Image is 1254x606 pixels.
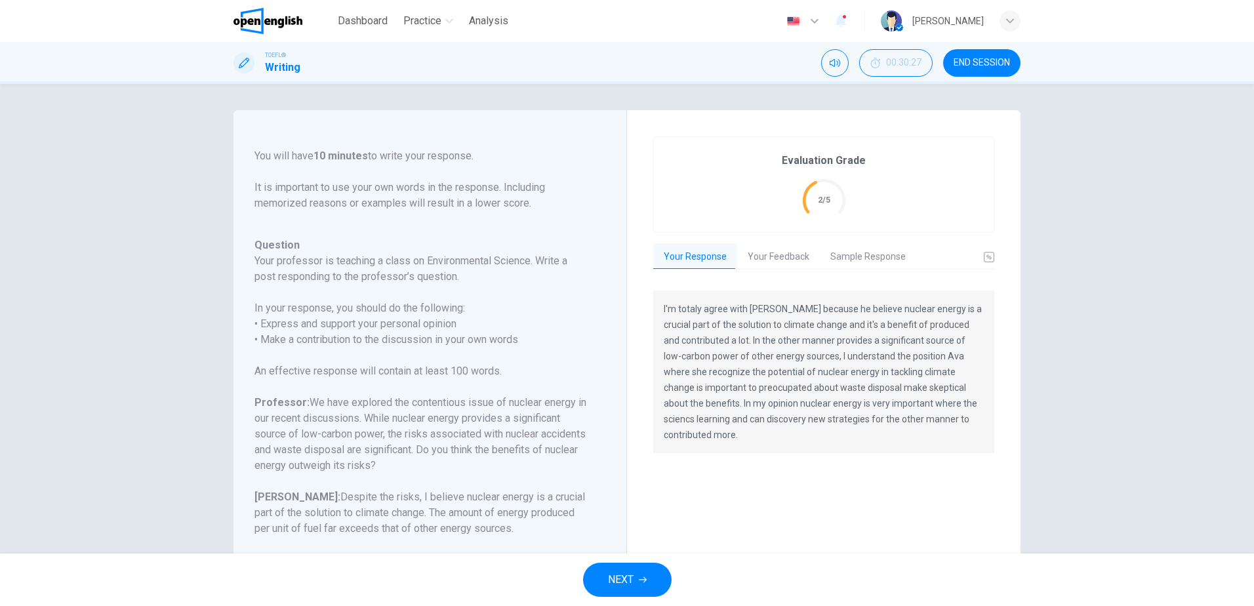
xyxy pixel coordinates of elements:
button: Sample Response [820,243,916,271]
button: Your Response [653,243,737,271]
button: Analysis [464,9,514,33]
img: en [785,16,801,26]
b: 10 minutes [313,150,368,162]
text: 2/5 [818,195,830,205]
span: Dashboard [338,13,388,29]
b: [PERSON_NAME]: [254,491,340,503]
p: I'm totaly agree with [PERSON_NAME] because he believe nuclear energy is a crucial part of the so... [664,301,984,443]
span: NEXT [608,571,634,589]
button: END SESSION [943,49,1021,77]
div: Hide [859,49,933,77]
h6: Question [254,237,590,253]
h6: An effective response will contain at least 100 words. [254,363,590,379]
h6: Your professor is teaching a class on Environmental Science. Write a post responding to the profe... [254,253,590,285]
h1: Writing [265,60,300,75]
img: Profile picture [881,10,902,31]
b: Professor: [254,396,310,409]
div: Mute [821,49,849,77]
h6: In your response, you should do the following: • Express and support your personal opinion • Make... [254,300,590,348]
span: END SESSION [954,58,1010,68]
img: OpenEnglish logo [233,8,302,34]
button: Your Feedback [737,243,820,271]
span: TOEFL® [265,51,286,60]
button: Dashboard [333,9,393,33]
div: basic tabs example [653,243,994,271]
div: [PERSON_NAME] [912,13,984,29]
button: NEXT [583,563,672,597]
button: Practice [398,9,458,33]
h6: Evaluation Grade [782,153,866,169]
span: Practice [403,13,441,29]
h6: We have explored the contentious issue of nuclear energy in our recent discussions. While nuclear... [254,395,590,474]
a: OpenEnglish logo [233,8,333,34]
span: 00:30:27 [886,58,921,68]
h6: Despite the risks, I believe nuclear energy is a crucial part of the solution to climate change. ... [254,489,590,536]
button: 00:30:27 [859,49,933,77]
span: Analysis [469,13,508,29]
